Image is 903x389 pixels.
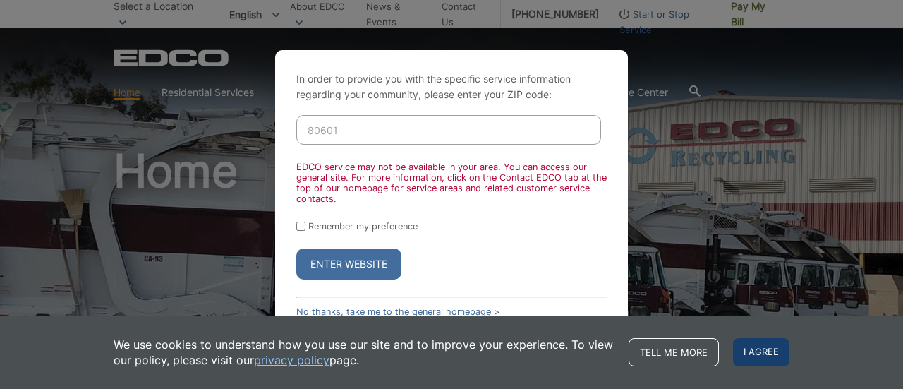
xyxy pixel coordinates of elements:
[296,71,607,102] p: In order to provide you with the specific service information regarding your community, please en...
[254,352,329,368] a: privacy policy
[296,162,607,204] div: EDCO service may not be available in your area. You can access our general site. For more informa...
[296,249,401,280] button: Enter Website
[733,338,789,366] span: I agree
[296,306,499,317] a: No thanks, take me to the general homepage >
[629,338,719,366] a: Tell me more
[296,115,601,145] input: Enter ZIP Code
[308,221,418,232] label: Remember my preference
[114,337,614,368] p: We use cookies to understand how you use our site and to improve your experience. To view our pol...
